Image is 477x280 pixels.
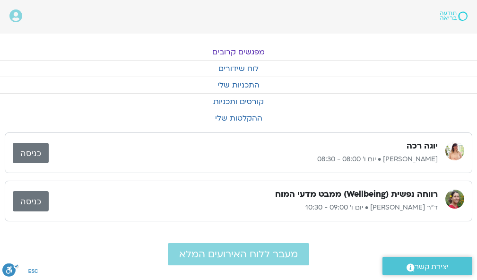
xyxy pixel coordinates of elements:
[13,143,49,163] a: כניסה
[445,190,464,209] img: ד"ר נועה אלבלדה
[13,191,49,211] a: כניסה
[382,257,472,275] a: יצירת קשר
[415,261,449,273] span: יצירת קשר
[407,140,438,152] h3: יוגה רכה
[275,189,438,200] h3: רווחה נפשית (Wellbeing) ממבט מדעי המוח
[49,154,438,165] p: [PERSON_NAME] • יום ו׳ 08:00 - 08:30
[445,141,464,160] img: ענת מיכאליס
[49,202,438,213] p: ד"ר [PERSON_NAME] • יום ו׳ 09:00 - 10:30
[179,249,298,260] span: מעבר ללוח האירועים המלא
[168,243,309,265] a: מעבר ללוח האירועים המלא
